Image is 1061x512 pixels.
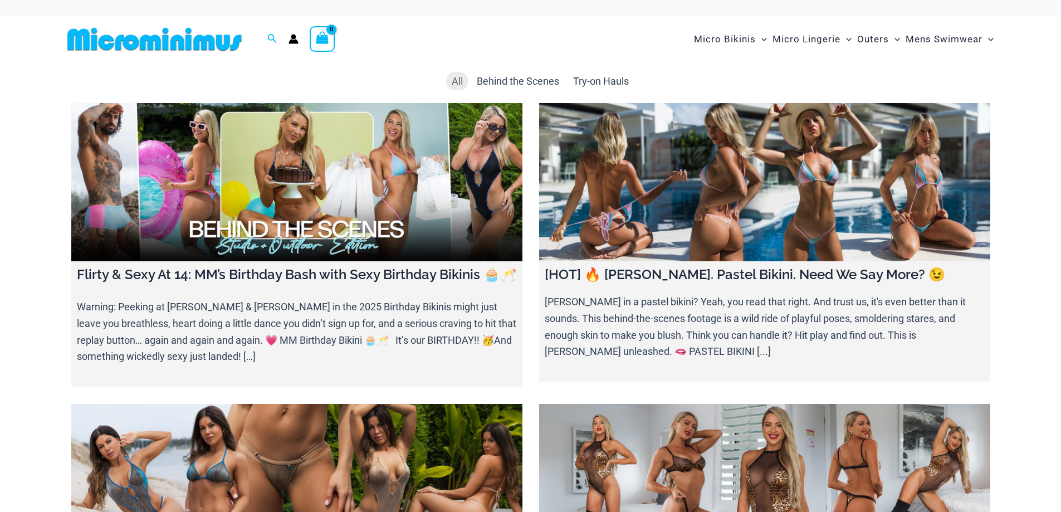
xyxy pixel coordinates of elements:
[854,22,903,56] a: OutersMenu ToggleMenu Toggle
[694,25,756,53] span: Micro Bikinis
[452,75,463,87] span: All
[756,25,767,53] span: Menu Toggle
[545,294,985,360] p: [PERSON_NAME] in a pastel bikini? Yeah, you read that right. And trust us, it's even better than ...
[539,103,990,261] a: [HOT] 🔥 Olivia. Pastel Bikini. Need We Say More? 😉
[63,27,246,52] img: MM SHOP LOGO FLAT
[310,26,335,52] a: View Shopping Cart, empty
[545,267,985,283] h4: [HOT] 🔥 [PERSON_NAME]. Pastel Bikini. Need We Say More? 😉
[982,25,994,53] span: Menu Toggle
[573,75,629,87] span: Try-on Hauls
[772,25,840,53] span: Micro Lingerie
[691,22,770,56] a: Micro BikinisMenu ToggleMenu Toggle
[477,75,559,87] span: Behind the Scenes
[77,267,517,283] h4: Flirty & Sexy At 14: MM’s Birthday Bash with Sexy Birthday Bikinis 🧁🥂
[289,34,299,44] a: Account icon link
[906,25,982,53] span: Mens Swimwear
[840,25,852,53] span: Menu Toggle
[71,103,522,261] a: Flirty & Sexy At 14: MM’s Birthday Bash with Sexy Birthday Bikinis 🧁🥂
[889,25,900,53] span: Menu Toggle
[77,299,517,365] p: Warning: Peeking at [PERSON_NAME] & [PERSON_NAME] in the 2025 Birthday Bikinis might just leave y...
[903,22,996,56] a: Mens SwimwearMenu ToggleMenu Toggle
[267,32,277,46] a: Search icon link
[770,22,854,56] a: Micro LingerieMenu ToggleMenu Toggle
[690,21,999,58] nav: Site Navigation
[857,25,889,53] span: Outers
